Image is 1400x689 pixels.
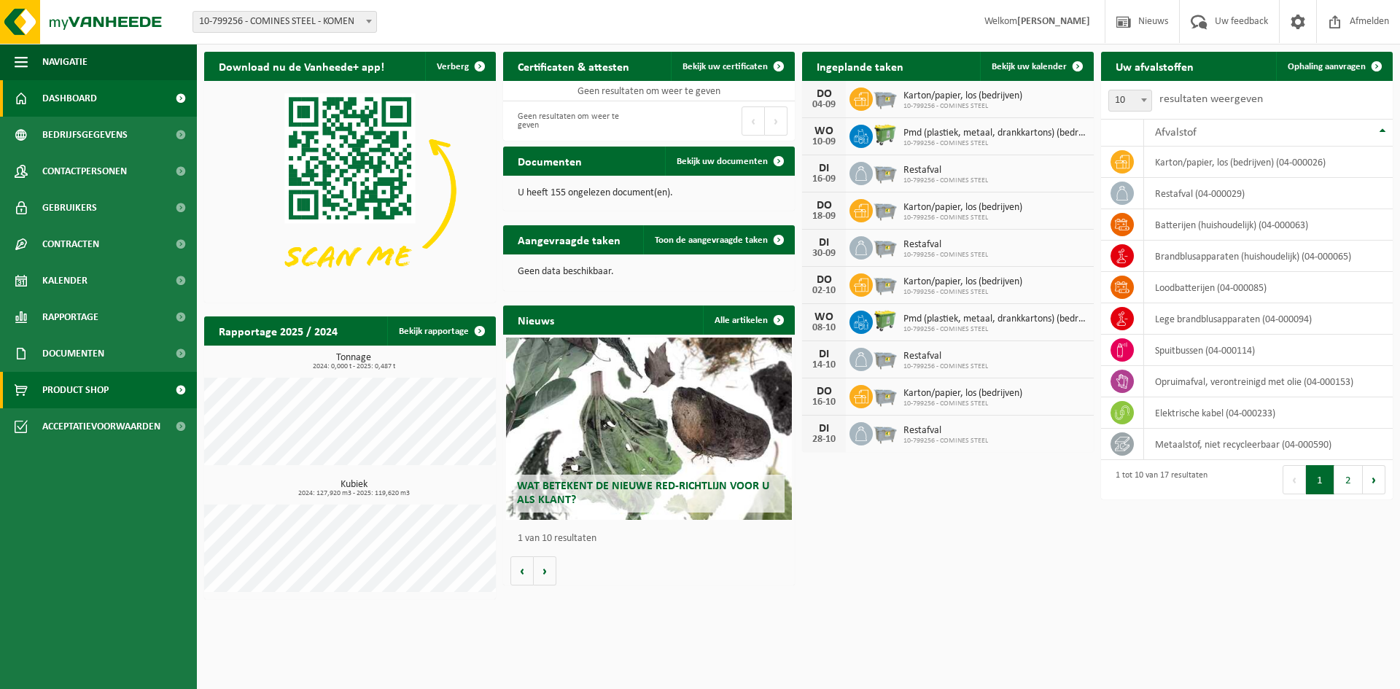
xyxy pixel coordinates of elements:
div: 30-09 [809,249,839,259]
span: Restafval [903,239,988,251]
h3: Kubiek [211,480,496,497]
img: WB-2500-GAL-GY-01 [873,420,898,445]
div: 16-10 [809,397,839,408]
img: WB-2500-GAL-GY-01 [873,271,898,296]
h2: Rapportage 2025 / 2024 [204,316,352,345]
span: Karton/papier, los (bedrijven) [903,202,1022,214]
div: 16-09 [809,174,839,184]
span: 10-799256 - COMINES STEEL [903,251,988,260]
h2: Aangevraagde taken [503,225,635,254]
button: 1 [1306,465,1334,494]
a: Alle artikelen [703,305,793,335]
div: DO [809,386,839,397]
label: resultaten weergeven [1159,93,1263,105]
span: Navigatie [42,44,87,80]
h3: Tonnage [211,353,496,370]
span: 10-799256 - COMINES STEEL - KOMEN [193,12,376,32]
button: Next [765,106,787,136]
a: Bekijk uw kalender [980,52,1092,81]
button: Volgende [534,556,556,585]
button: Previous [1283,465,1306,494]
span: 10-799256 - COMINES STEEL [903,139,1086,148]
span: Kalender [42,262,87,299]
h2: Certificaten & attesten [503,52,644,80]
span: Contactpersonen [42,153,127,190]
div: DI [809,349,839,360]
img: WB-2500-GAL-GY-01 [873,160,898,184]
div: 08-10 [809,323,839,333]
img: Download de VHEPlus App [204,81,496,300]
a: Bekijk uw certificaten [671,52,793,81]
td: lege brandblusapparaten (04-000094) [1144,303,1393,335]
div: WO [809,311,839,323]
span: 10-799256 - COMINES STEEL [903,325,1086,334]
h2: Download nu de Vanheede+ app! [204,52,399,80]
div: 14-10 [809,360,839,370]
td: brandblusapparaten (huishoudelijk) (04-000065) [1144,241,1393,272]
span: 10-799256 - COMINES STEEL [903,437,988,445]
strong: [PERSON_NAME] [1017,16,1090,27]
td: Geen resultaten om weer te geven [503,81,795,101]
td: restafval (04-000029) [1144,178,1393,209]
span: Restafval [903,425,988,437]
span: 10-799256 - COMINES STEEL [903,362,988,371]
p: 1 van 10 resultaten [518,534,787,544]
td: karton/papier, los (bedrijven) (04-000026) [1144,147,1393,178]
h2: Uw afvalstoffen [1101,52,1208,80]
span: Gebruikers [42,190,97,226]
div: WO [809,125,839,137]
span: Bekijk uw kalender [992,62,1067,71]
img: WB-2500-GAL-GY-01 [873,234,898,259]
span: Bekijk uw certificaten [682,62,768,71]
img: WB-2500-GAL-GY-01 [873,383,898,408]
div: 1 tot 10 van 17 resultaten [1108,464,1207,496]
span: Documenten [42,335,104,372]
span: Wat betekent de nieuwe RED-richtlijn voor u als klant? [517,480,769,506]
p: U heeft 155 ongelezen document(en). [518,188,780,198]
span: Rapportage [42,299,98,335]
h2: Ingeplande taken [802,52,918,80]
span: 10-799256 - COMINES STEEL [903,400,1022,408]
span: Contracten [42,226,99,262]
a: Bekijk uw documenten [665,147,793,176]
p: Geen data beschikbaar. [518,267,780,277]
div: 10-09 [809,137,839,147]
a: Toon de aangevraagde taken [643,225,793,254]
span: Restafval [903,351,988,362]
span: Karton/papier, los (bedrijven) [903,388,1022,400]
button: Verberg [425,52,494,81]
span: 10-799256 - COMINES STEEL [903,288,1022,297]
div: 04-09 [809,100,839,110]
span: 10-799256 - COMINES STEEL [903,176,988,185]
img: WB-0660-HPE-GN-50 [873,122,898,147]
span: Dashboard [42,80,97,117]
span: Pmd (plastiek, metaal, drankkartons) (bedrijven) [903,128,1086,139]
td: metaalstof, niet recycleerbaar (04-000590) [1144,429,1393,460]
td: spuitbussen (04-000114) [1144,335,1393,366]
span: 10 [1109,90,1151,111]
span: 2024: 127,920 m3 - 2025: 119,620 m3 [211,490,496,497]
span: Bedrijfsgegevens [42,117,128,153]
span: Karton/papier, los (bedrijven) [903,90,1022,102]
span: Acceptatievoorwaarden [42,408,160,445]
img: WB-2500-GAL-GY-01 [873,85,898,110]
span: Product Shop [42,372,109,408]
td: elektrische kabel (04-000233) [1144,397,1393,429]
div: DI [809,163,839,174]
div: 28-10 [809,435,839,445]
div: DI [809,423,839,435]
div: DO [809,274,839,286]
span: Bekijk uw documenten [677,157,768,166]
span: Ophaling aanvragen [1288,62,1366,71]
button: Vorige [510,556,534,585]
span: 10-799256 - COMINES STEEL [903,102,1022,111]
div: 18-09 [809,211,839,222]
a: Ophaling aanvragen [1276,52,1391,81]
span: 10-799256 - COMINES STEEL [903,214,1022,222]
div: Geen resultaten om weer te geven [510,105,642,137]
span: 10-799256 - COMINES STEEL - KOMEN [192,11,377,33]
span: Verberg [437,62,469,71]
div: 02-10 [809,286,839,296]
span: Karton/papier, los (bedrijven) [903,276,1022,288]
td: loodbatterijen (04-000085) [1144,272,1393,303]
